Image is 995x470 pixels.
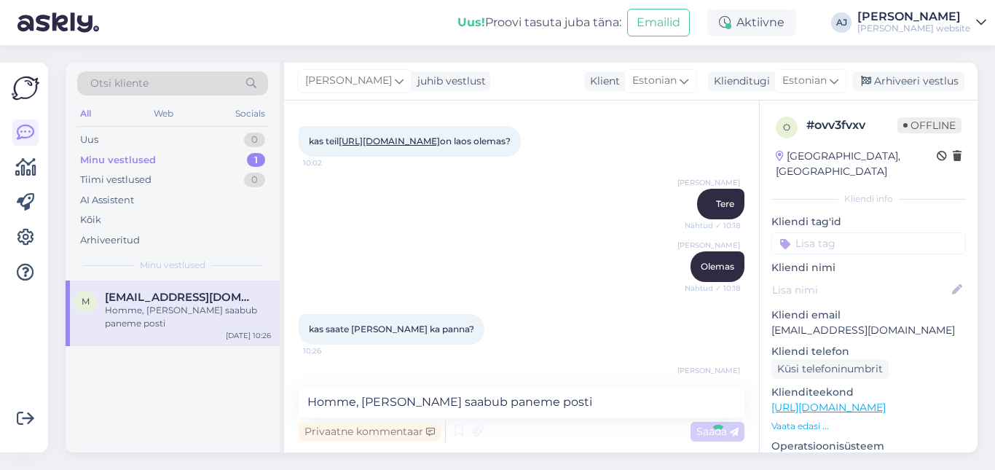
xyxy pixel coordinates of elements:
span: Estonian [632,73,677,89]
span: m [82,296,90,307]
div: Socials [232,104,268,123]
span: [PERSON_NAME] [677,365,740,376]
p: Vaata edasi ... [771,420,966,433]
input: Lisa tag [771,232,966,254]
div: Tiimi vestlused [80,173,152,187]
span: Minu vestlused [140,259,205,272]
div: AJ [831,12,852,33]
p: Klienditeekond [771,385,966,400]
div: AI Assistent [80,193,134,208]
span: [PERSON_NAME] [305,73,392,89]
p: Kliendi telefon [771,344,966,359]
span: Otsi kliente [90,76,149,91]
div: Klient [584,74,620,89]
span: Nähtud ✓ 10:18 [685,220,740,231]
div: # ovv3fvxv [806,117,897,134]
div: [DATE] 10:26 [226,330,271,341]
div: [PERSON_NAME] [857,11,970,23]
span: Offline [897,117,961,133]
p: Kliendi nimi [771,260,966,275]
span: Tere [716,198,734,209]
span: kas teil on laos olemas? [309,136,511,146]
span: [PERSON_NAME] [677,177,740,188]
div: 0 [244,173,265,187]
button: Emailid [627,9,690,36]
span: kas saate [PERSON_NAME] ka panna? [309,324,474,334]
div: Küsi telefoninumbrit [771,359,889,379]
span: Olemas [701,261,734,272]
div: Uus [80,133,98,147]
p: Operatsioonisüsteem [771,439,966,454]
b: Uus! [457,15,485,29]
a: [URL][DOMAIN_NAME] [771,401,886,414]
div: Kõik [80,213,101,227]
div: [PERSON_NAME] website [857,23,970,34]
div: Homme, [PERSON_NAME] saabub paneme posti [105,304,271,330]
div: Aktiivne [707,9,796,36]
div: Arhiveeritud [80,233,140,248]
div: juhib vestlust [412,74,486,89]
span: [PERSON_NAME] [677,240,740,251]
input: Lisa nimi [772,282,949,298]
p: Kliendi email [771,308,966,323]
span: 10:26 [303,345,358,356]
span: Nähtud ✓ 10:18 [685,283,740,294]
img: Askly Logo [12,74,39,102]
span: mihhiv@gmail.com [105,291,256,304]
div: Kliendi info [771,192,966,205]
div: Web [151,104,176,123]
a: [URL][DOMAIN_NAME] [339,136,440,146]
p: [EMAIL_ADDRESS][DOMAIN_NAME] [771,323,966,338]
span: o [783,122,790,133]
a: [PERSON_NAME][PERSON_NAME] website [857,11,986,34]
div: Klienditugi [708,74,770,89]
div: 1 [247,153,265,168]
div: All [77,104,94,123]
div: Arhiveeri vestlus [852,71,964,91]
div: Proovi tasuta juba täna: [457,14,621,31]
span: Estonian [782,73,827,89]
div: Minu vestlused [80,153,156,168]
p: Kliendi tag'id [771,214,966,230]
div: [GEOGRAPHIC_DATA], [GEOGRAPHIC_DATA] [776,149,937,179]
div: 0 [244,133,265,147]
span: 10:02 [303,157,358,168]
